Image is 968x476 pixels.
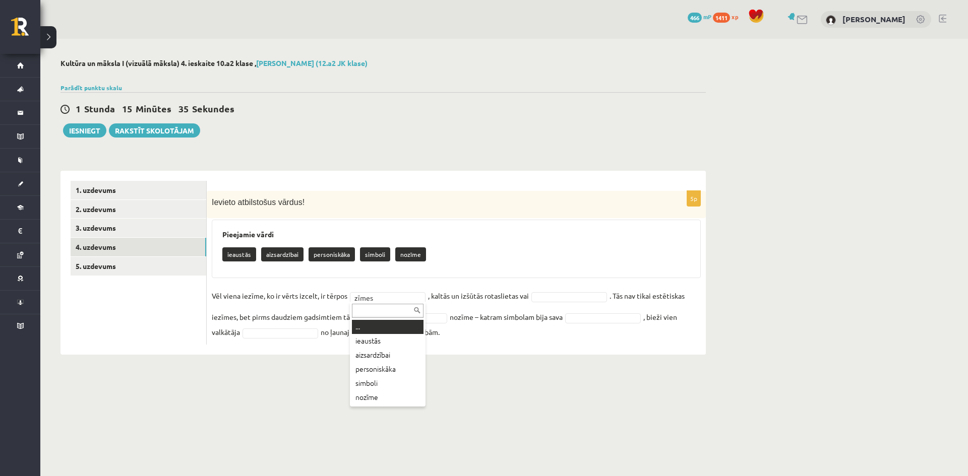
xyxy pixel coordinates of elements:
div: personiskāka [352,362,423,376]
div: nozīme [352,390,423,404]
div: simboli [352,376,423,390]
div: ... [352,320,423,334]
div: aizsardzībai [352,348,423,362]
div: ieaustās [352,334,423,348]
